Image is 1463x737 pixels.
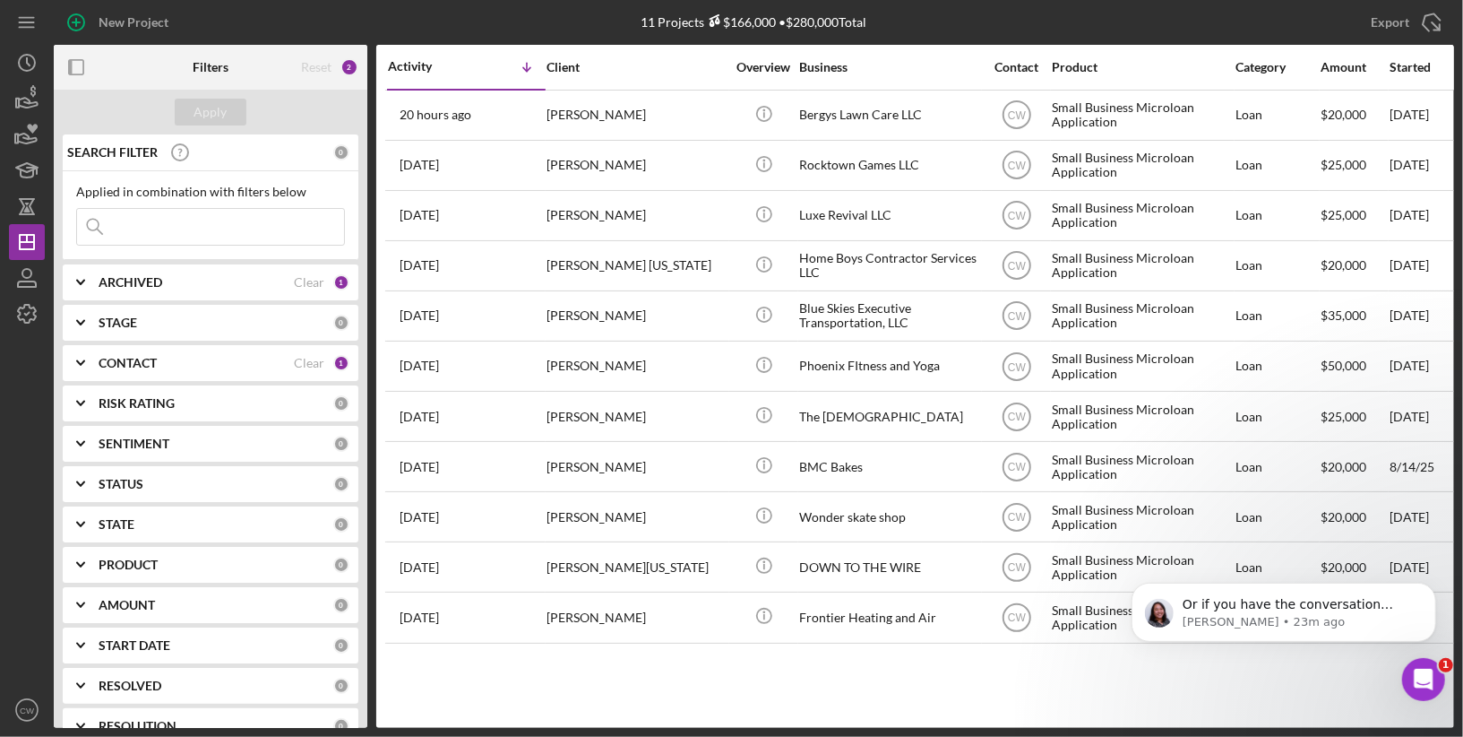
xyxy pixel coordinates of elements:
button: New Project [54,4,186,40]
div: 0 [333,637,349,654]
text: CW [1008,360,1027,373]
b: CONTACT [99,356,157,370]
span: $25,000 [1321,207,1366,222]
div: $20,000 [1321,443,1388,490]
div: The [DEMOGRAPHIC_DATA] [799,393,978,440]
div: 0 [333,516,349,533]
div: Export [1371,4,1409,40]
div: Small Business Microloan Application [1052,543,1231,591]
div: [PERSON_NAME] [546,443,726,490]
div: Loan [1235,91,1319,139]
button: Export [1353,4,1454,40]
div: Loan [1235,342,1319,390]
div: 0 [333,476,349,492]
div: Loan [1235,142,1319,189]
div: [PERSON_NAME][US_STATE] [546,543,726,591]
div: Rocktown Games LLC [799,142,978,189]
div: 0 [333,144,349,160]
text: CW [1008,461,1027,473]
div: Small Business Microloan Application [1052,493,1231,541]
div: Business [799,60,978,74]
div: Apply [194,99,228,126]
span: $35,000 [1321,308,1366,323]
text: CW [1008,260,1027,273]
div: Small Business Microloan Application [1052,393,1231,440]
div: [PERSON_NAME] [US_STATE] [546,242,726,290]
div: Phoenix FItness and Yoga [799,342,978,390]
div: 0 [333,395,349,412]
b: STAGE [99,316,137,330]
div: [PERSON_NAME] [546,493,726,541]
div: Small Business Microloan Application [1052,292,1231,340]
div: 2 [340,58,358,76]
div: Overview [730,60,797,74]
div: 11 Projects • $280,000 Total [641,14,867,30]
span: $20,000 [1321,509,1366,525]
button: Apply [175,99,246,126]
time: 2025-08-25 20:43 [400,460,439,474]
b: SEARCH FILTER [67,145,158,160]
time: 2025-07-30 20:33 [400,611,439,625]
div: Loan [1235,543,1319,591]
time: 2025-08-05 02:39 [400,560,439,575]
div: 0 [333,315,349,331]
text: CW [1008,511,1027,524]
time: 2025-09-22 15:56 [400,308,439,323]
span: $20,000 [1321,257,1366,273]
div: 0 [333,678,349,694]
time: 2025-09-29 18:01 [400,208,439,222]
b: RISK RATING [99,396,175,411]
div: 1 [333,355,349,371]
time: 2025-09-25 17:21 [400,258,439,273]
div: 0 [333,557,349,573]
time: 2025-09-18 23:49 [400,359,439,373]
div: Clear [294,275,324,290]
div: [PERSON_NAME] [546,342,726,390]
button: CW [9,692,45,728]
div: [PERSON_NAME] [546,594,726,641]
text: CW [1008,310,1027,323]
div: Small Business Microloan Application [1052,242,1231,290]
div: Applied in combination with filters below [76,185,345,199]
span: $50,000 [1321,358,1366,373]
div: Contact [983,60,1050,74]
b: ARCHIVED [99,275,162,290]
div: 0 [333,436,349,452]
div: BMC Bakes [799,443,978,490]
div: 1 [333,274,349,290]
div: [PERSON_NAME] [546,142,726,189]
div: Reset [301,60,331,74]
span: $25,000 [1321,409,1366,424]
b: SENTIMENT [99,437,169,451]
time: 2025-09-30 23:01 [400,108,471,122]
div: [PERSON_NAME] [546,91,726,139]
div: Loan [1235,493,1319,541]
div: Loan [1235,443,1319,490]
div: [PERSON_NAME] [546,292,726,340]
b: RESOLUTION [99,719,176,733]
span: $20,000 [1321,107,1366,122]
text: CW [1008,210,1027,222]
div: [PERSON_NAME] [546,192,726,239]
div: [PERSON_NAME] [546,393,726,440]
div: Loan [1235,393,1319,440]
b: PRODUCT [99,558,158,572]
div: Small Business Microloan Application [1052,142,1231,189]
iframe: Intercom live chat [1402,658,1445,701]
div: Category [1235,60,1319,74]
div: Loan [1235,192,1319,239]
span: $25,000 [1321,157,1366,172]
div: Home Boys Contractor Services LLC [799,242,978,290]
div: 0 [333,597,349,613]
div: Small Business Microloan Application [1052,443,1231,490]
b: STATE [99,517,134,532]
div: Bergys Lawn Care LLC [799,91,978,139]
div: Product [1052,60,1231,74]
time: 2025-08-25 20:52 [400,410,439,424]
div: Luxe Revival LLC [799,192,978,239]
span: 1 [1439,658,1453,672]
text: CW [1008,411,1027,423]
